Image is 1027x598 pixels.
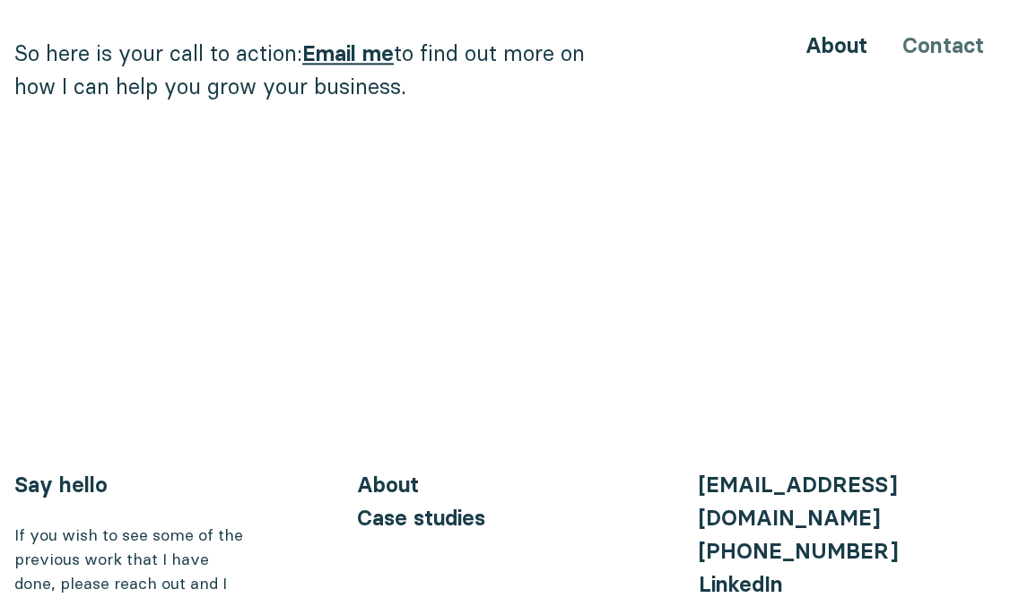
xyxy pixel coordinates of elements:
[14,37,617,102] p: So here is your call to action: to find out more on how I can help you grow your business.
[805,32,867,58] a: About
[14,472,108,498] a: Say hello
[357,505,485,531] a: Case studies
[699,571,783,597] a: LinkedIn
[357,472,419,498] a: About
[699,472,896,531] a: [EMAIL_ADDRESS][DOMAIN_NAME]
[699,538,897,564] a: [PHONE_NUMBER]
[302,40,394,66] a: Email me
